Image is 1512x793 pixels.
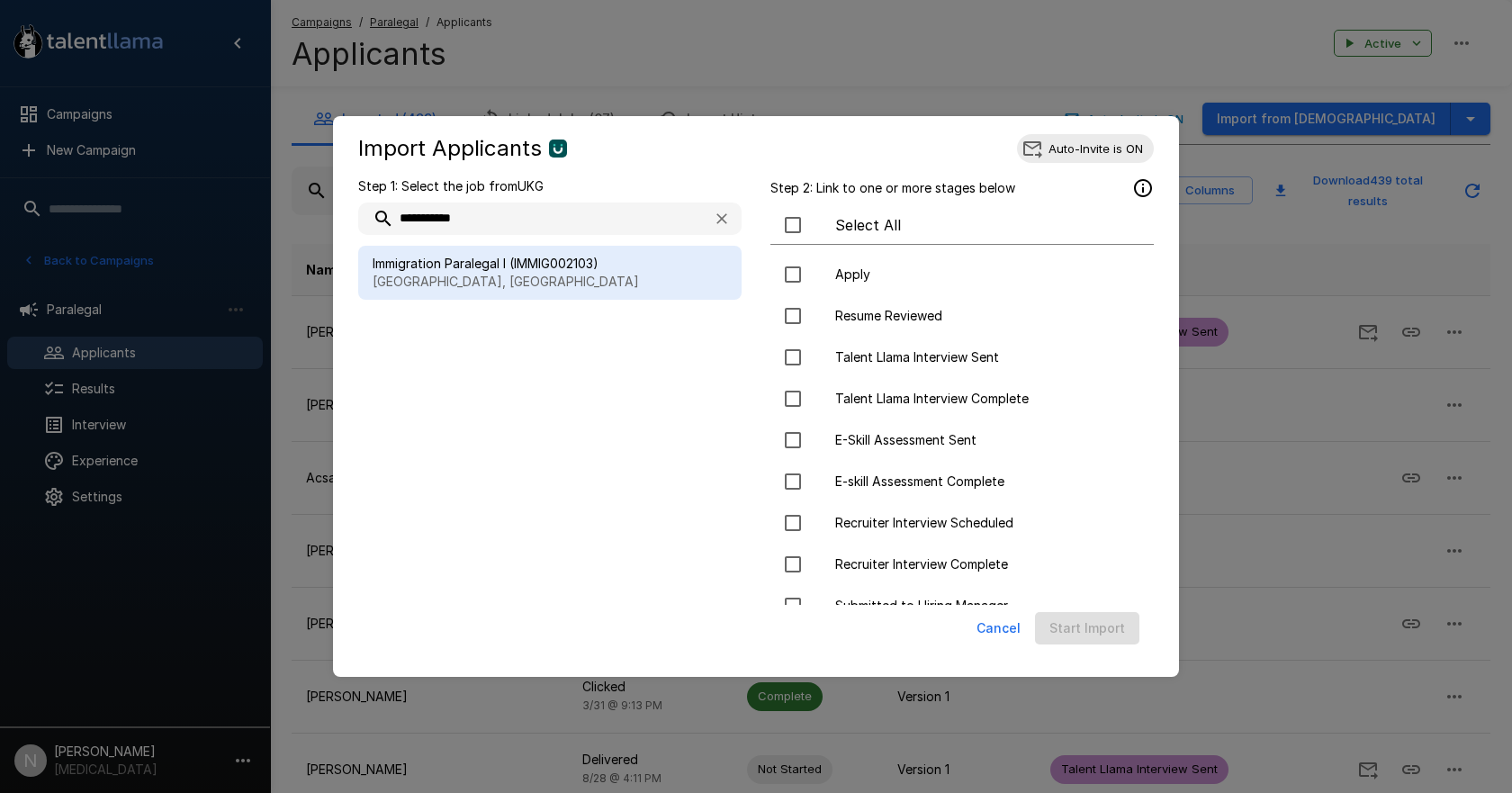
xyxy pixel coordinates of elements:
span: E-skill Assessment Complete [835,473,1139,491]
div: Talent Llama Interview Complete [770,380,1154,418]
div: Recruiter Interview Complete [770,545,1154,583]
div: Immigration Paralegal I (IMMIG002103)[GEOGRAPHIC_DATA], [GEOGRAPHIC_DATA] [358,246,742,300]
div: Talent Llama Interview Sent [770,338,1154,376]
span: Apply [835,266,1139,284]
span: Talent Llama Interview Sent [835,348,1139,366]
span: Resume Reviewed [835,307,1139,325]
div: Recruiter Interview Scheduled [770,504,1154,542]
p: Step 2: Link to one or more stages below [770,179,1015,197]
span: Recruiter Interview Scheduled [835,514,1139,532]
span: Select All [835,214,1139,236]
div: Resume Reviewed [770,297,1154,335]
div: Select All [770,206,1154,245]
p: [GEOGRAPHIC_DATA], [GEOGRAPHIC_DATA] [373,273,727,291]
div: E-Skill Assessment Sent [770,421,1154,459]
span: Submitted to Hiring Manager [835,597,1139,615]
div: E-skill Assessment Complete [770,463,1154,500]
span: Auto-Invite is ON [1038,141,1154,156]
div: Submitted to Hiring Manager [770,587,1154,625]
button: Cancel [969,612,1028,645]
span: E-Skill Assessment Sent [835,431,1139,449]
span: Recruiter Interview Complete [835,555,1139,573]
img: ukg_logo.jpeg [549,140,567,158]
span: Talent Llama Interview Complete [835,390,1139,408]
svg: Applicants that are currently in these stages will be imported. [1132,177,1154,199]
h5: Import Applicants [358,134,542,163]
div: Apply [770,256,1154,293]
span: Immigration Paralegal I (IMMIG002103) [373,255,727,273]
p: Step 1: Select the job from UKG [358,177,742,195]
